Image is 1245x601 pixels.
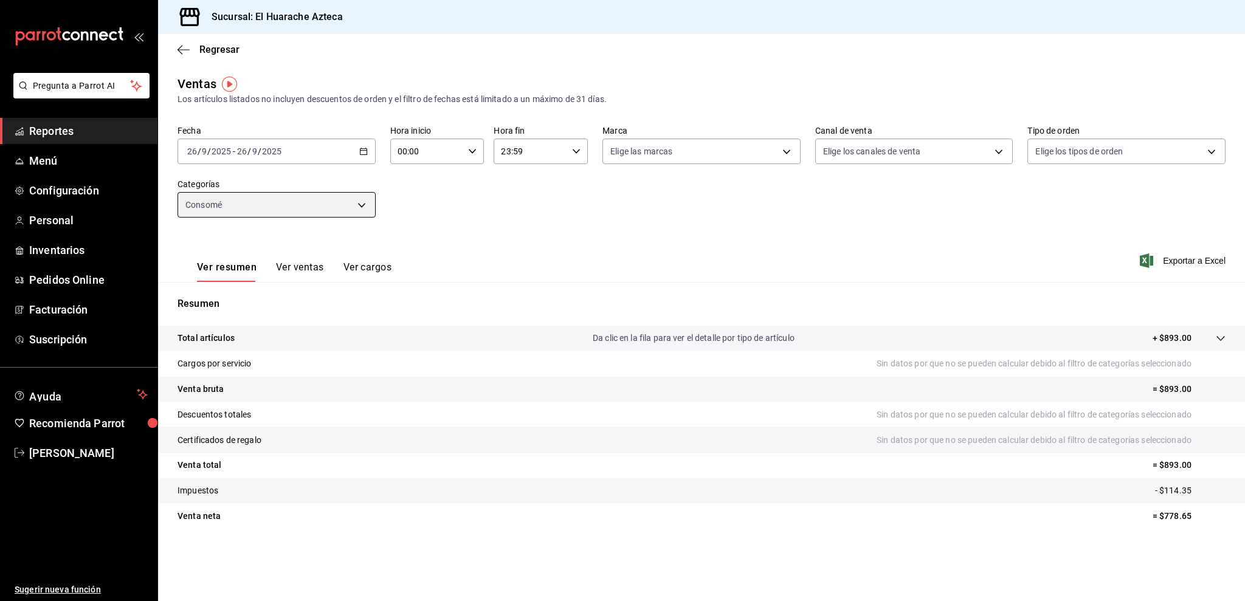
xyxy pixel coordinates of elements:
button: Regresar [178,44,240,55]
span: Elige los tipos de orden [1035,145,1123,157]
span: Inventarios [29,242,148,258]
span: - [233,146,235,156]
p: Venta total [178,459,221,472]
span: Reportes [29,123,148,139]
button: Ver ventas [276,261,324,282]
p: Venta bruta [178,383,224,396]
span: / [258,146,261,156]
p: Resumen [178,297,1226,311]
span: Personal [29,212,148,228]
label: Hora fin [494,126,588,135]
p: Total artículos [178,332,235,345]
span: Sugerir nueva función [15,583,148,596]
input: -- [201,146,207,156]
span: Configuración [29,182,148,199]
input: -- [236,146,247,156]
span: Menú [29,153,148,169]
span: Consomé [185,199,222,211]
p: Sin datos por que no se pueden calcular debido al filtro de categorías seleccionado [877,434,1226,447]
div: navigation tabs [197,261,391,282]
span: Elige los canales de venta [823,145,920,157]
label: Canal de venta [815,126,1013,135]
input: ---- [211,146,232,156]
p: Sin datos por que no se pueden calcular debido al filtro de categorías seleccionado [877,408,1226,421]
h3: Sucursal: El Huarache Azteca [202,10,343,24]
p: = $893.00 [1153,459,1226,472]
p: + $893.00 [1153,332,1192,345]
span: Ayuda [29,387,132,402]
span: Elige las marcas [610,145,672,157]
button: Ver resumen [197,261,257,282]
p: Sin datos por que no se pueden calcular debido al filtro de categorías seleccionado [877,357,1226,370]
p: - $114.35 [1155,484,1226,497]
label: Fecha [178,126,376,135]
span: / [198,146,201,156]
label: Tipo de orden [1027,126,1226,135]
span: Suscripción [29,331,148,348]
p: = $778.65 [1153,510,1226,523]
label: Marca [602,126,801,135]
span: [PERSON_NAME] [29,445,148,461]
div: Ventas [178,75,216,93]
span: Facturación [29,301,148,318]
p: Impuestos [178,484,218,497]
p: Da clic en la fila para ver el detalle por tipo de artículo [593,332,795,345]
div: Los artículos listados no incluyen descuentos de orden y el filtro de fechas está limitado a un m... [178,93,1226,106]
input: -- [187,146,198,156]
p: Cargos por servicio [178,357,252,370]
p: Venta neta [178,510,221,523]
a: Pregunta a Parrot AI [9,88,150,101]
button: open_drawer_menu [134,32,143,41]
span: / [207,146,211,156]
label: Categorías [178,180,376,188]
label: Hora inicio [390,126,485,135]
span: Pregunta a Parrot AI [33,80,131,92]
input: ---- [261,146,282,156]
button: Ver cargos [343,261,392,282]
p: = $893.00 [1153,383,1226,396]
span: Recomienda Parrot [29,415,148,431]
img: Tooltip marker [222,77,237,92]
span: / [247,146,251,156]
p: Descuentos totales [178,408,251,421]
span: Regresar [199,44,240,55]
button: Exportar a Excel [1142,253,1226,268]
button: Pregunta a Parrot AI [13,73,150,98]
p: Certificados de regalo [178,434,261,447]
input: -- [252,146,258,156]
span: Pedidos Online [29,272,148,288]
